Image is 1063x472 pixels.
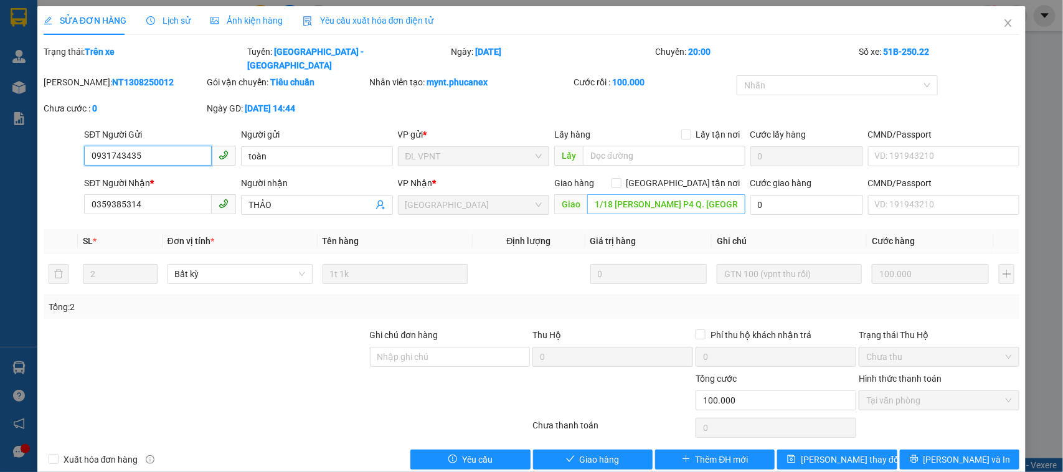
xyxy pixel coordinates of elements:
span: Tổng cước [696,374,737,384]
button: printer[PERSON_NAME] và In [900,450,1019,470]
th: Ghi chú [712,229,867,253]
span: [GEOGRAPHIC_DATA] tận nơi [621,176,745,190]
span: Lấy [554,146,583,166]
b: 51B-250.22 [883,47,929,57]
label: Cước lấy hàng [750,130,806,139]
label: Ghi chú đơn hàng [370,330,438,340]
div: Cước rồi : [574,75,734,89]
span: Đơn vị tính [168,236,214,246]
div: Tuyến: [246,45,450,72]
b: Tiêu chuẩn [270,77,314,87]
input: VD: Bàn, Ghế [323,264,468,284]
span: ĐL VPNT [405,147,542,166]
div: Chưa thanh toán [532,418,695,440]
span: phone [219,150,229,160]
div: Số xe: [857,45,1021,72]
div: Ngày: [450,45,654,72]
span: SL [83,236,93,246]
b: Trên xe [85,47,115,57]
span: clock-circle [146,16,155,25]
span: Lấy hàng [554,130,590,139]
span: ĐL Quận 1 [405,196,542,214]
span: save [787,455,796,465]
span: Yêu cầu xuất hóa đơn điện tử [303,16,434,26]
div: VP gửi [398,128,550,141]
div: SĐT Người Nhận [84,176,236,190]
span: Giá trị hàng [590,236,636,246]
div: Trạng thái Thu Hộ [859,328,1019,342]
button: plusThêm ĐH mới [655,450,775,470]
div: Gói vận chuyển: [207,75,367,89]
div: Chuyến: [654,45,857,72]
input: Cước lấy hàng [750,146,863,166]
span: close [1003,18,1013,28]
span: [PERSON_NAME] thay đổi [801,453,900,466]
span: printer [910,455,919,465]
div: Nhân viên tạo: [370,75,571,89]
b: [DATE] 14:44 [245,103,295,113]
span: SỬA ĐƠN HÀNG [44,16,126,26]
span: Định lượng [507,236,551,246]
div: CMND/Passport [868,176,1020,190]
input: Dọc đường [583,146,745,166]
span: Giao hàng [554,178,594,188]
span: check [566,455,575,465]
input: Ghi Chú [717,264,862,284]
b: [DATE] [476,47,502,57]
span: info-circle [146,455,154,464]
span: Giao hàng [580,453,620,466]
b: [GEOGRAPHIC_DATA] - [GEOGRAPHIC_DATA] [247,47,364,70]
div: CMND/Passport [868,128,1020,141]
span: Ảnh kiện hàng [210,16,283,26]
label: Cước giao hàng [750,178,812,188]
span: plus [682,455,691,465]
div: Trạng thái: [42,45,246,72]
span: Tại văn phòng [866,391,1012,410]
span: Giao [554,194,587,214]
div: Chưa cước : [44,101,204,115]
span: Phí thu hộ khách nhận trả [706,328,816,342]
input: Cước giao hàng [750,195,863,215]
b: 20:00 [688,47,711,57]
b: 0 [92,103,97,113]
input: Ghi chú đơn hàng [370,347,531,367]
span: phone [219,199,229,209]
span: Yêu cầu [462,453,493,466]
img: icon [303,16,313,26]
span: Lấy tận nơi [691,128,745,141]
div: SĐT Người Gửi [84,128,236,141]
span: VP Nhận [398,178,433,188]
b: NT1308250012 [112,77,174,87]
label: Hình thức thanh toán [859,374,942,384]
b: mynt.phucanex [427,77,488,87]
button: exclamation-circleYêu cầu [410,450,530,470]
div: Người gửi [241,128,393,141]
div: Tổng: 2 [49,300,411,314]
input: Dọc đường [587,194,745,214]
span: Tên hàng [323,236,359,246]
div: Ngày GD: [207,101,367,115]
span: user-add [376,200,385,210]
span: picture [210,16,219,25]
div: Người nhận [241,176,393,190]
button: checkGiao hàng [533,450,653,470]
button: delete [49,264,69,284]
span: Cước hàng [872,236,915,246]
span: Xuất hóa đơn hàng [59,453,143,466]
button: Close [991,6,1026,41]
button: save[PERSON_NAME] thay đổi [777,450,897,470]
b: 100.000 [612,77,645,87]
input: 0 [872,264,989,284]
input: 0 [590,264,707,284]
span: Thêm ĐH mới [696,453,749,466]
span: edit [44,16,52,25]
span: Lịch sử [146,16,191,26]
span: [PERSON_NAME] và In [924,453,1011,466]
span: Bất kỳ [175,265,305,283]
span: exclamation-circle [448,455,457,465]
span: Chưa thu [866,347,1012,366]
button: plus [999,264,1014,284]
span: Thu Hộ [532,330,561,340]
div: [PERSON_NAME]: [44,75,204,89]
